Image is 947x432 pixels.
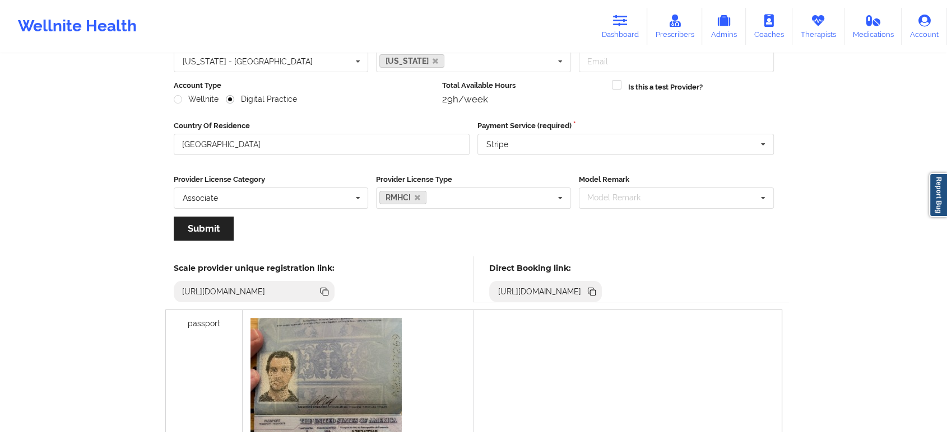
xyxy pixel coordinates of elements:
[379,54,444,68] a: [US_STATE]
[792,8,844,45] a: Therapists
[442,80,604,91] label: Total Available Hours
[183,58,313,65] div: [US_STATE] - [GEOGRAPHIC_DATA]
[174,120,470,132] label: Country Of Residence
[579,51,774,72] input: Email
[174,80,435,91] label: Account Type
[628,82,703,93] label: Is this a test Provider?
[746,8,792,45] a: Coaches
[486,140,508,148] div: Stripe
[174,217,234,241] button: Submit
[174,95,219,104] label: Wellnite
[379,191,426,204] a: RMHCI
[579,174,774,185] label: Model Remark
[178,286,270,297] div: [URL][DOMAIN_NAME]
[702,8,746,45] a: Admins
[226,95,296,104] label: Digital Practice
[183,194,218,202] div: Associate
[477,120,774,132] label: Payment Service (required)
[493,286,586,297] div: [URL][DOMAIN_NAME]
[929,173,947,217] a: Report Bug
[174,263,335,273] h5: Scale provider unique registration link:
[442,93,604,105] div: 29h/week
[376,174,571,185] label: Provider License Type
[174,174,369,185] label: Provider License Category
[489,263,602,273] h5: Direct Booking link:
[584,191,657,204] div: Model Remark
[844,8,902,45] a: Medications
[593,8,647,45] a: Dashboard
[647,8,703,45] a: Prescribers
[902,8,947,45] a: Account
